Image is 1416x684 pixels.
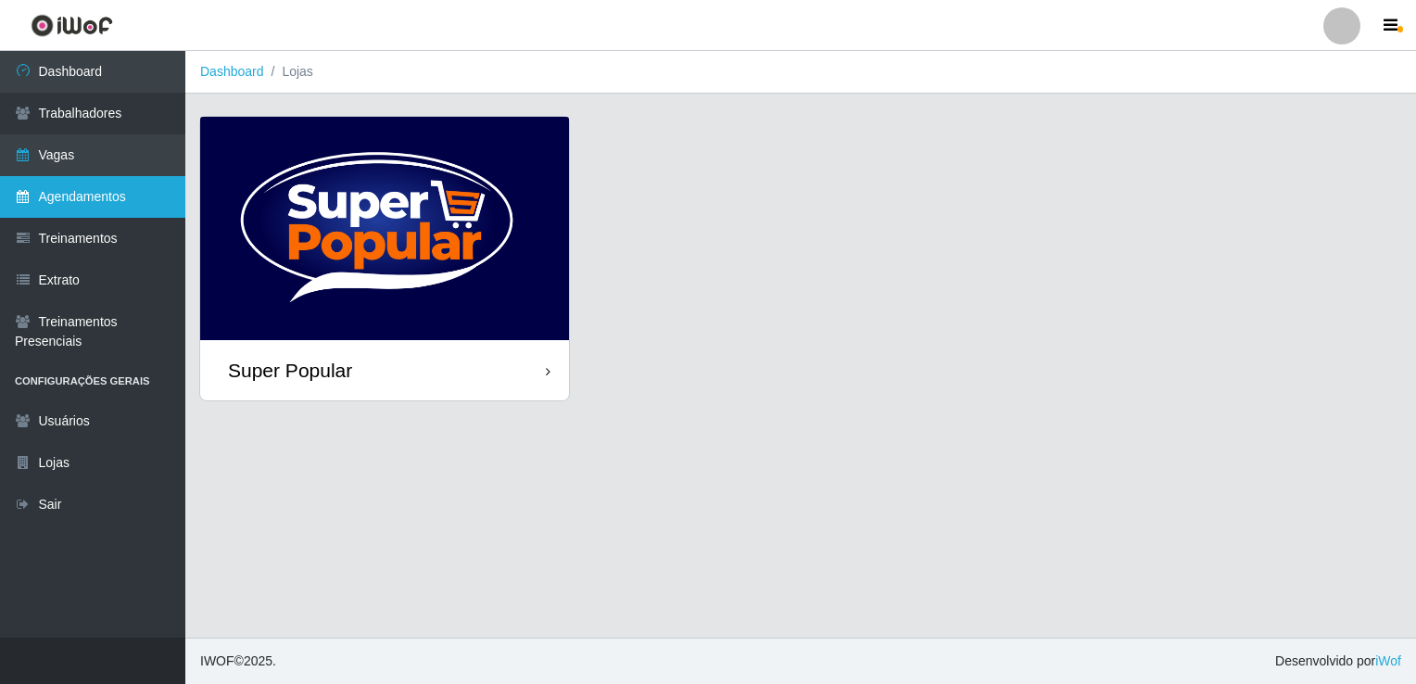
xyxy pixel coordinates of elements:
nav: breadcrumb [185,51,1416,94]
span: Desenvolvido por [1275,652,1401,671]
span: IWOF [200,653,234,668]
div: Super Popular [228,359,352,382]
img: cardImg [200,117,569,340]
a: Dashboard [200,64,264,79]
span: © 2025 . [200,652,276,671]
a: Super Popular [200,117,569,400]
img: CoreUI Logo [31,14,113,37]
li: Lojas [264,62,313,82]
a: iWof [1375,653,1401,668]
